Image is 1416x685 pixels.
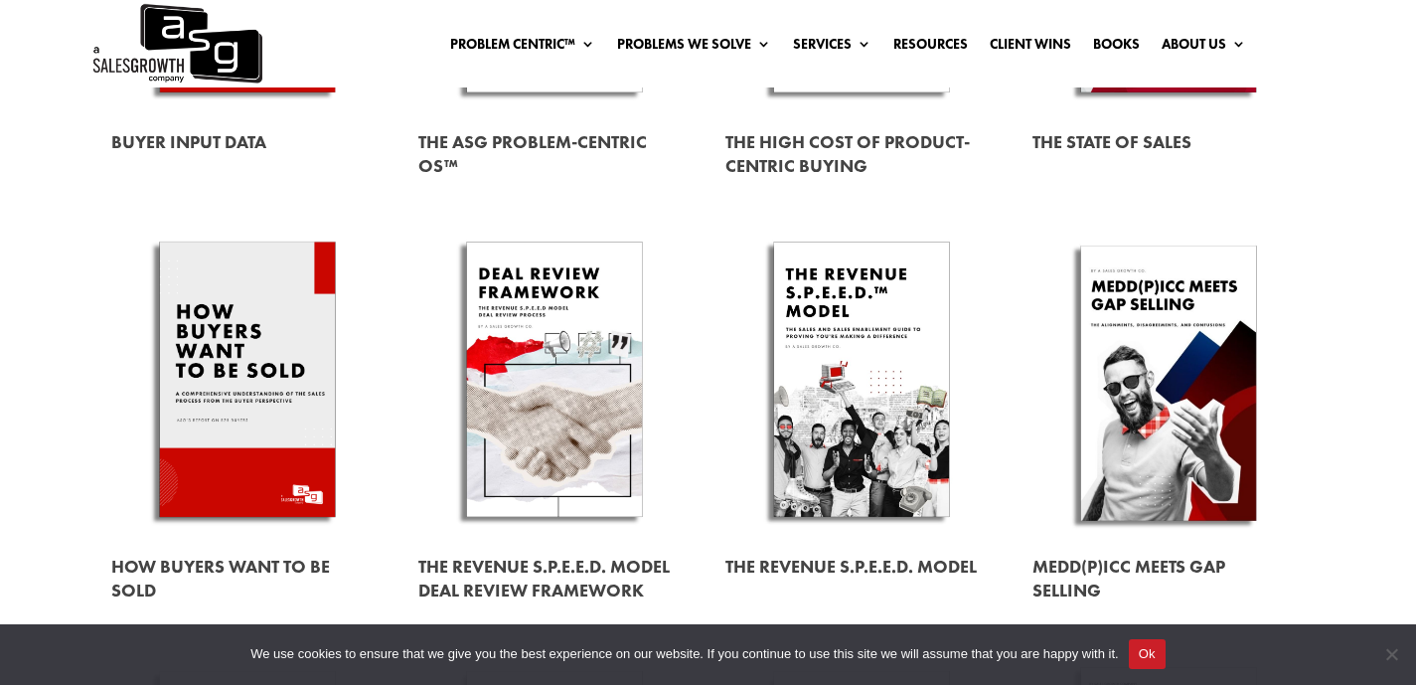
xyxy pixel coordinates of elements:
a: Resources [893,37,968,59]
button: Ok [1129,639,1166,669]
a: Problem Centric™ [450,37,595,59]
a: Services [793,37,871,59]
a: Client Wins [990,37,1071,59]
a: Problems We Solve [617,37,771,59]
a: About Us [1162,37,1246,59]
a: Books [1093,37,1140,59]
span: No [1381,644,1401,664]
span: We use cookies to ensure that we give you the best experience on our website. If you continue to ... [250,644,1118,664]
